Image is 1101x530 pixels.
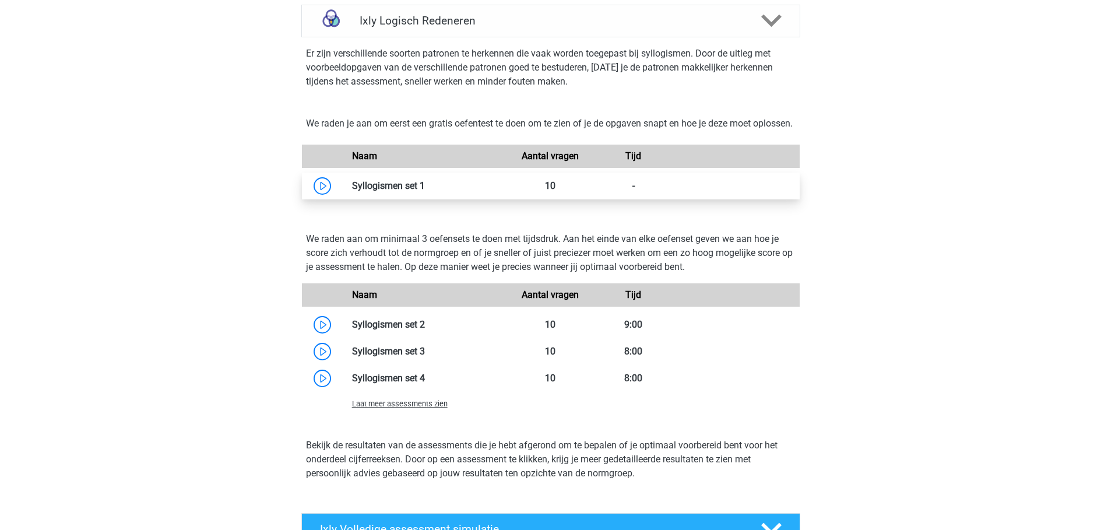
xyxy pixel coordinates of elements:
p: We raden je aan om eerst een gratis oefentest te doen om te zien of je de opgaven snapt en hoe je... [306,117,796,131]
div: Syllogismen set 3 [343,345,509,359]
span: Laat meer assessments zien [352,399,448,408]
div: Tijd [592,288,675,302]
p: Bekijk de resultaten van de assessments die je hebt afgerond om te bepalen of je optimaal voorber... [306,438,796,480]
div: Naam [343,149,509,163]
div: Naam [343,288,509,302]
p: Er zijn verschillende soorten patronen te herkennen die vaak worden toegepast bij syllogismen. Do... [306,47,796,89]
img: syllogismen [316,6,346,36]
a: syllogismen Ixly Logisch Redeneren [297,5,805,37]
p: We raden aan om minimaal 3 oefensets te doen met tijdsdruk. Aan het einde van elke oefenset geven... [306,232,796,274]
h4: Ixly Logisch Redeneren [360,14,741,27]
div: Aantal vragen [509,149,592,163]
div: Aantal vragen [509,288,592,302]
div: Syllogismen set 4 [343,371,509,385]
div: Syllogismen set 2 [343,318,509,332]
div: Syllogismen set 1 [343,179,509,193]
div: Tijd [592,149,675,163]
